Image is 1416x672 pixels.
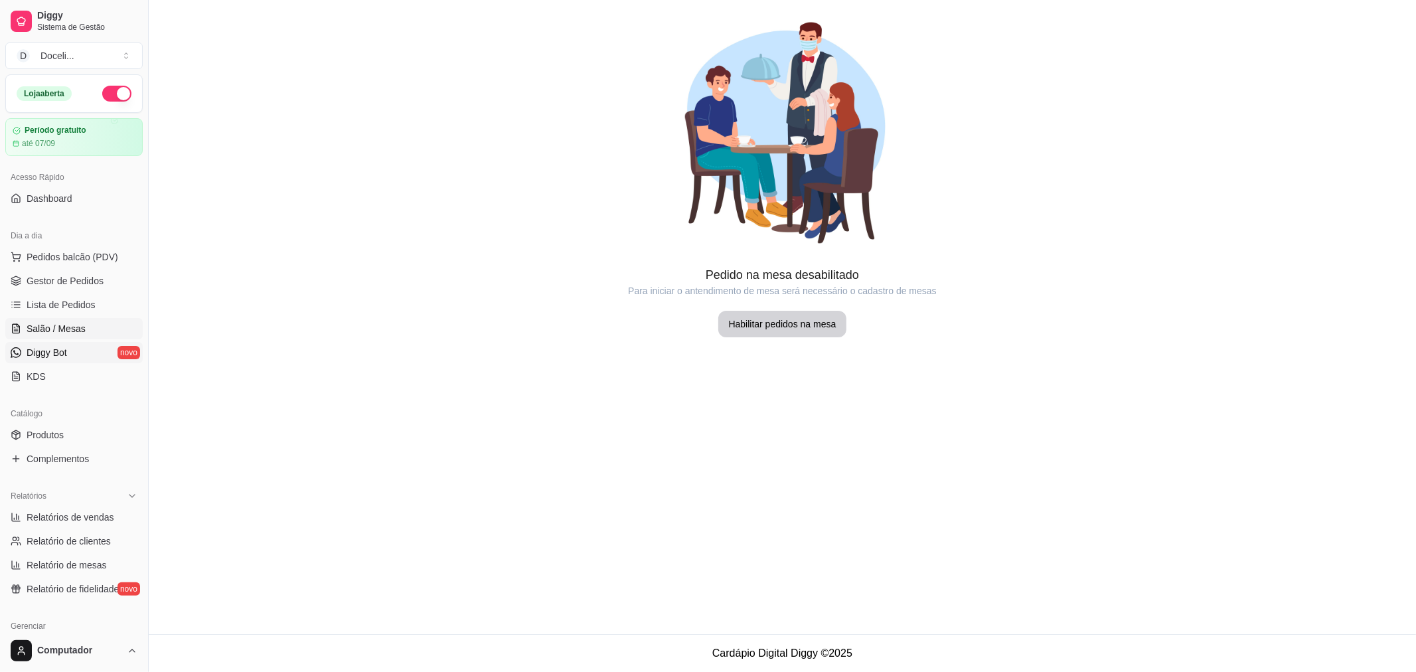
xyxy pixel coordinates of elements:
span: Gestor de Pedidos [27,274,104,288]
span: Relatório de fidelidade [27,582,119,596]
a: Lista de Pedidos [5,294,143,315]
div: Acesso Rápido [5,167,143,188]
a: Relatório de clientes [5,531,143,552]
article: até 07/09 [22,138,55,149]
button: Computador [5,635,143,667]
div: Dia a dia [5,225,143,246]
a: Diggy Botnovo [5,342,143,363]
span: Pedidos balcão (PDV) [27,250,118,264]
div: Doceli ... [40,49,74,62]
span: D [17,49,30,62]
div: Loja aberta [17,86,72,101]
span: Sistema de Gestão [37,22,137,33]
a: Período gratuitoaté 07/09 [5,118,143,156]
span: KDS [27,370,46,383]
a: Relatórios de vendas [5,507,143,528]
button: Pedidos balcão (PDV) [5,246,143,268]
article: Para iniciar o antendimento de mesa será necessário o cadastro de mesas [149,284,1416,297]
button: Habilitar pedidos na mesa [718,311,847,337]
footer: Cardápio Digital Diggy © 2025 [149,634,1416,672]
span: Relatórios [11,491,46,501]
div: Gerenciar [5,616,143,637]
a: Produtos [5,424,143,446]
span: Dashboard [27,192,72,205]
div: Catálogo [5,403,143,424]
article: Período gratuito [25,126,86,135]
span: Salão / Mesas [27,322,86,335]
article: Pedido na mesa desabilitado [149,266,1416,284]
a: Relatório de mesas [5,554,143,576]
span: Diggy Bot [27,346,67,359]
button: Alterar Status [102,86,131,102]
a: Complementos [5,448,143,469]
a: Relatório de fidelidadenovo [5,578,143,600]
span: Relatórios de vendas [27,511,114,524]
span: Computador [37,645,121,657]
button: Select a team [5,42,143,69]
span: Relatório de clientes [27,535,111,548]
span: Relatório de mesas [27,558,107,572]
span: Lista de Pedidos [27,298,96,311]
a: DiggySistema de Gestão [5,5,143,37]
span: Produtos [27,428,64,442]
span: Complementos [27,452,89,465]
span: Diggy [37,10,137,22]
a: Gestor de Pedidos [5,270,143,292]
a: Dashboard [5,188,143,209]
a: Salão / Mesas [5,318,143,339]
a: KDS [5,366,143,387]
